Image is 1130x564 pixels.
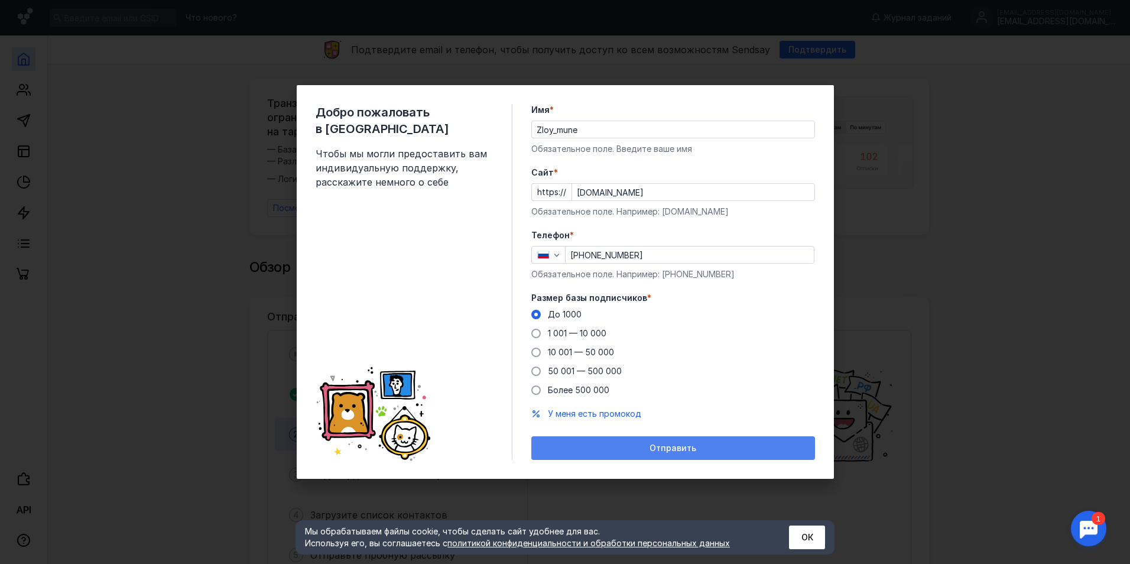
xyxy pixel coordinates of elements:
[447,538,730,548] a: политикой конфиденциальности и обработки персональных данных
[548,309,582,319] span: До 1000
[27,7,40,20] div: 1
[531,206,815,218] div: Обязательное поле. Например: [DOMAIN_NAME]
[531,167,554,179] span: Cайт
[531,104,550,116] span: Имя
[316,104,493,137] span: Добро пожаловать в [GEOGRAPHIC_DATA]
[650,443,696,453] span: Отправить
[316,147,493,189] span: Чтобы мы могли предоставить вам индивидуальную поддержку, расскажите немного о себе
[548,385,609,395] span: Более 500 000
[548,347,614,357] span: 10 001 — 50 000
[531,268,815,280] div: Обязательное поле. Например: [PHONE_NUMBER]
[548,409,641,419] span: У меня есть промокод
[531,143,815,155] div: Обязательное поле. Введите ваше имя
[531,436,815,460] button: Отправить
[531,292,647,304] span: Размер базы подписчиков
[548,408,641,420] button: У меня есть промокод
[548,328,606,338] span: 1 001 — 10 000
[789,526,825,549] button: ОК
[531,229,570,241] span: Телефон
[548,366,622,376] span: 50 001 — 500 000
[305,526,760,549] div: Мы обрабатываем файлы cookie, чтобы сделать сайт удобнее для вас. Используя его, вы соглашаетесь c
